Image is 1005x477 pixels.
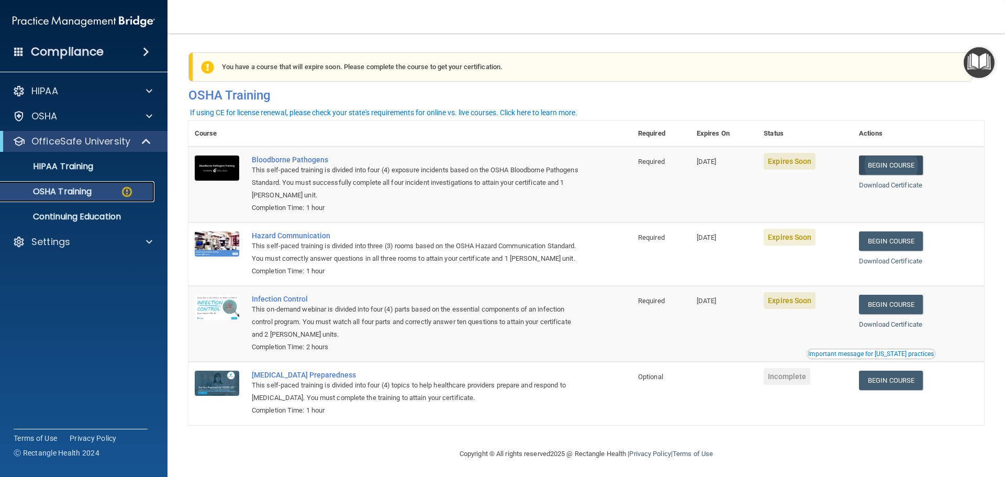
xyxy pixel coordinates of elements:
a: Download Certificate [859,320,922,328]
th: Course [188,121,245,147]
a: Infection Control [252,295,579,303]
div: Important message for [US_STATE] practices [808,351,934,357]
a: Hazard Communication [252,231,579,240]
a: Settings [13,236,152,248]
th: Required [632,121,690,147]
h4: Compliance [31,45,104,59]
a: Begin Course [859,156,923,175]
a: Privacy Policy [70,433,117,443]
div: This on-demand webinar is divided into four (4) parts based on the essential components of an inf... [252,303,579,341]
p: Settings [31,236,70,248]
div: Completion Time: 1 hour [252,265,579,278]
div: If using CE for license renewal, please check your state's requirements for online vs. live cours... [190,109,577,116]
a: Begin Course [859,371,923,390]
img: exclamation-circle-solid-warning.7ed2984d.png [201,61,214,74]
span: Ⓒ Rectangle Health 2024 [14,448,99,458]
span: Required [638,158,665,165]
span: Optional [638,373,663,381]
th: Actions [853,121,984,147]
span: Expires Soon [764,229,816,246]
a: Download Certificate [859,181,922,189]
div: Completion Time: 2 hours [252,341,579,353]
a: [MEDICAL_DATA] Preparedness [252,371,579,379]
p: OSHA [31,110,58,123]
h4: OSHA Training [188,88,984,103]
div: Copyright © All rights reserved 2025 @ Rectangle Health | | [395,437,777,471]
span: Expires Soon [764,153,816,170]
button: If using CE for license renewal, please check your state's requirements for online vs. live cours... [188,107,579,118]
a: Privacy Policy [629,450,671,458]
img: PMB logo [13,11,155,32]
span: [DATE] [697,158,717,165]
a: Terms of Use [14,433,57,443]
div: Completion Time: 1 hour [252,202,579,214]
p: OSHA Training [7,186,92,197]
div: This self-paced training is divided into four (4) exposure incidents based on the OSHA Bloodborne... [252,164,579,202]
a: OfficeSafe University [13,135,152,148]
th: Status [757,121,853,147]
p: HIPAA [31,85,58,97]
span: Expires Soon [764,292,816,309]
div: Completion Time: 1 hour [252,404,579,417]
a: Begin Course [859,231,923,251]
a: HIPAA [13,85,152,97]
p: Continuing Education [7,212,150,222]
span: [DATE] [697,297,717,305]
a: Bloodborne Pathogens [252,156,579,164]
span: Incomplete [764,368,810,385]
div: You have a course that will expire soon. Please complete the course to get your certification. [193,52,973,82]
p: OfficeSafe University [31,135,130,148]
button: Read this if you are a dental practitioner in the state of CA [807,349,935,359]
a: OSHA [13,110,152,123]
a: Begin Course [859,295,923,314]
div: This self-paced training is divided into four (4) topics to help healthcare providers prepare and... [252,379,579,404]
span: [DATE] [697,234,717,241]
img: warning-circle.0cc9ac19.png [120,185,133,198]
button: Open Resource Center [964,47,995,78]
th: Expires On [690,121,757,147]
span: Required [638,234,665,241]
a: Terms of Use [673,450,713,458]
p: HIPAA Training [7,161,93,172]
span: Required [638,297,665,305]
div: This self-paced training is divided into three (3) rooms based on the OSHA Hazard Communication S... [252,240,579,265]
a: Download Certificate [859,257,922,265]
